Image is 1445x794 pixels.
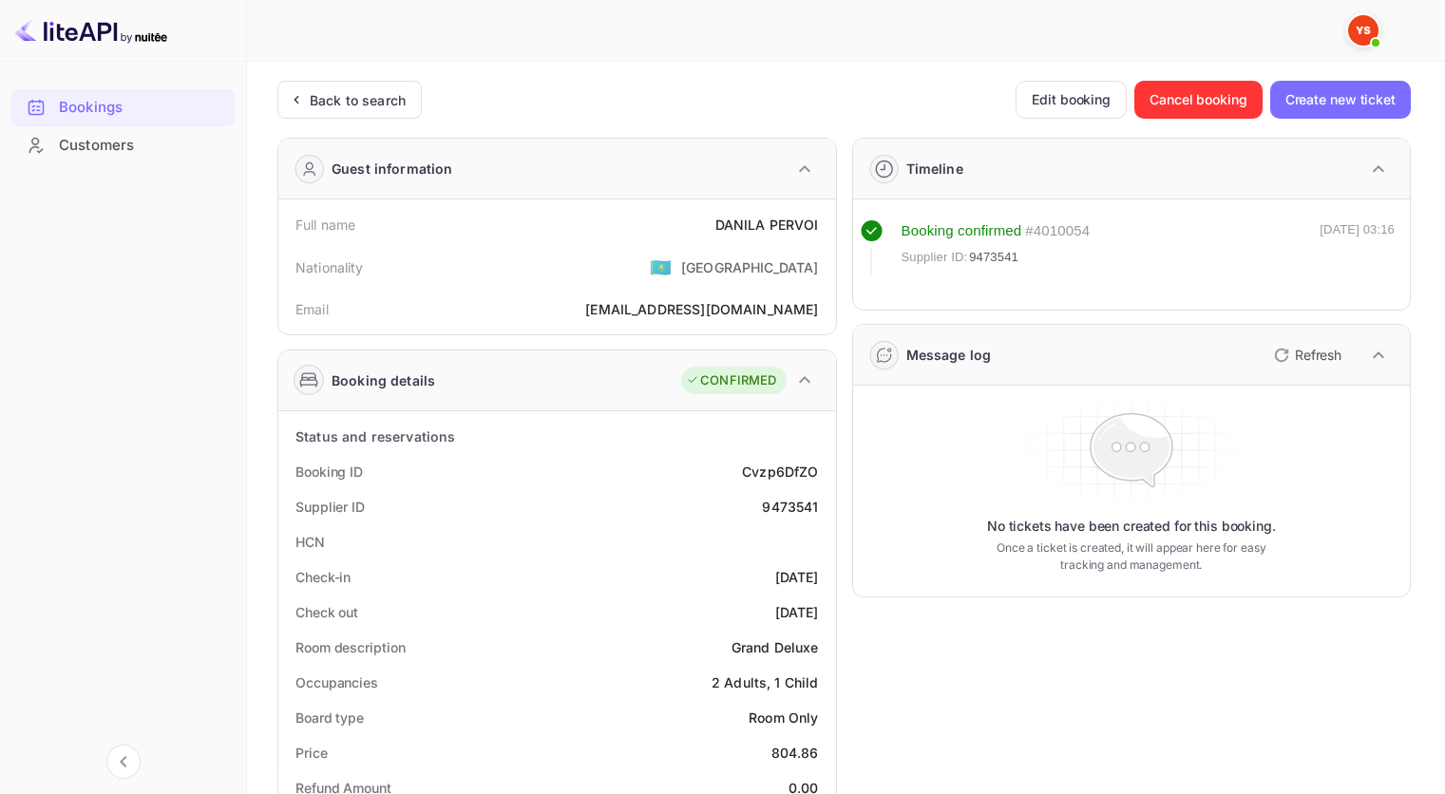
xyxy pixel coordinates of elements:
p: Refresh [1295,345,1341,365]
div: Cvzp6DfZO [742,462,818,482]
div: 9473541 [762,497,818,517]
div: Nationality [295,257,364,277]
span: Supplier ID: [902,248,968,267]
div: [DATE] 03:16 [1320,220,1395,275]
div: Booking details [332,370,435,390]
div: Timeline [906,159,963,179]
div: [DATE] [775,567,819,587]
button: Create new ticket [1270,81,1411,119]
div: 2 Adults, 1 Child [712,672,819,692]
div: Grand Deluxe [732,637,819,657]
div: Board type [295,708,364,728]
div: Supplier ID [295,497,365,517]
div: Booking confirmed [902,220,1022,242]
div: Booking ID [295,462,363,482]
div: Back to search [310,90,406,110]
span: United States [650,250,672,284]
div: Status and reservations [295,426,455,446]
div: Check out [295,602,358,622]
div: Email [295,299,329,319]
div: Bookings [11,89,235,126]
span: 9473541 [969,248,1018,267]
img: Yandex Support [1348,15,1378,46]
button: Cancel booking [1134,81,1263,119]
div: Room description [295,637,405,657]
div: HCN [295,532,325,552]
a: Bookings [11,89,235,124]
div: CONFIRMED [686,371,776,390]
div: [GEOGRAPHIC_DATA] [681,257,819,277]
a: Customers [11,127,235,162]
div: [DATE] [775,602,819,622]
img: LiteAPI logo [15,15,167,46]
div: Customers [59,135,225,157]
div: [EMAIL_ADDRESS][DOMAIN_NAME] [585,299,818,319]
button: Edit booking [1016,81,1127,119]
button: Collapse navigation [106,745,141,779]
div: Guest information [332,159,453,179]
div: Price [295,743,328,763]
div: Occupancies [295,672,378,692]
p: Once a ticket is created, it will appear here for easy tracking and management. [982,539,1281,574]
div: Bookings [59,97,225,119]
button: Refresh [1263,340,1349,370]
p: No tickets have been created for this booking. [987,517,1276,536]
div: Room Only [749,708,818,728]
div: DANILA PERVOI [715,215,819,235]
div: Message log [906,345,992,365]
div: Full name [295,215,355,235]
div: 804.86 [771,743,819,763]
div: # 4010054 [1025,220,1090,242]
div: Customers [11,127,235,164]
div: Check-in [295,567,351,587]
